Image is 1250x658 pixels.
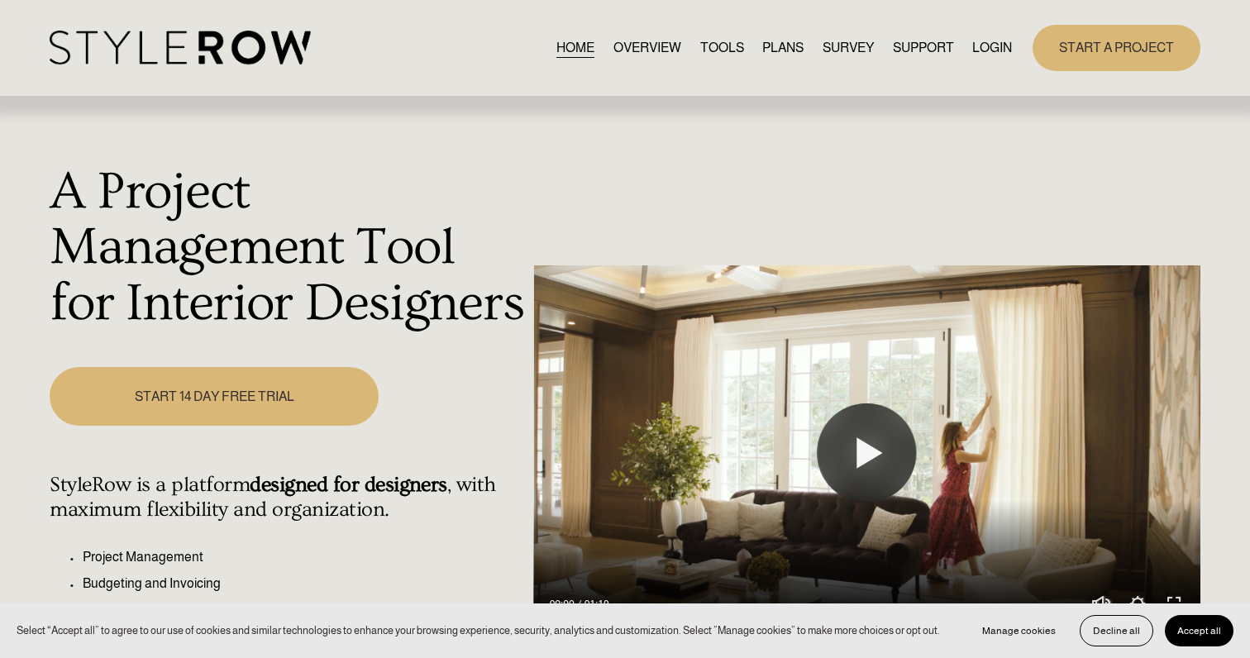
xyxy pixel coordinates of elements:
span: Accept all [1177,625,1221,637]
a: TOOLS [700,36,744,59]
a: SURVEY [823,36,874,59]
a: START 14 DAY FREE TRIAL [50,367,379,426]
a: START A PROJECT [1033,25,1200,70]
div: Current time [550,596,579,613]
a: OVERVIEW [613,36,681,59]
img: StyleRow [50,31,310,64]
p: Project Management [83,547,523,567]
div: Duration [579,596,613,613]
a: folder dropdown [893,36,954,59]
span: Decline all [1093,625,1140,637]
strong: designed for designers [250,473,447,497]
a: HOME [556,36,594,59]
h4: StyleRow is a platform , with maximum flexibility and organization. [50,473,523,522]
span: SUPPORT [893,38,954,58]
button: Manage cookies [970,615,1068,646]
a: LOGIN [972,36,1012,59]
button: Decline all [1080,615,1153,646]
button: Play [817,403,916,503]
p: Client Presentation Dashboard [83,600,523,620]
span: Manage cookies [982,625,1056,637]
p: Select “Accept all” to agree to our use of cookies and similar technologies to enhance your brows... [17,622,940,638]
p: Budgeting and Invoicing [83,574,523,594]
h1: A Project Management Tool for Interior Designers [50,164,523,332]
button: Accept all [1165,615,1233,646]
a: PLANS [762,36,804,59]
